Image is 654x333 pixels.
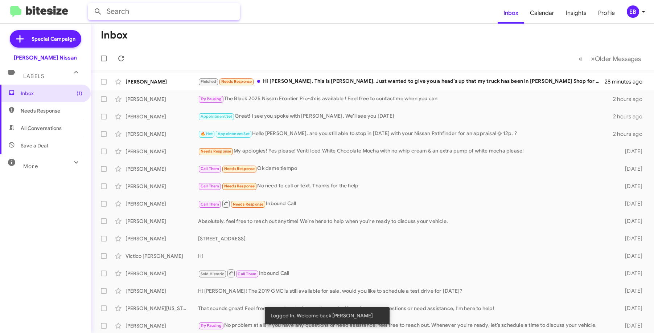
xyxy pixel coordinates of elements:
div: [PERSON_NAME][US_STATE] [126,305,198,312]
div: The Black 2025 Nissan Frontier Pro-4x is available ! Feel free to contact me when you can [198,95,613,103]
div: [PERSON_NAME] [126,165,198,172]
div: Hi [PERSON_NAME]! The 2019 GMC is still available for sale, would you like to schedule a test dri... [198,287,614,295]
div: 28 minutes ago [605,78,648,85]
div: My apologies! Yes please! Venti Iced White Chocolate Mocha with no whip cream & an extra pump of ... [198,147,614,155]
span: Sold Historic [201,272,225,276]
span: Appointment Set [218,131,250,136]
div: [PERSON_NAME] Nissan [14,54,77,61]
span: (1) [77,90,82,97]
div: [STREET_ADDRESS] [198,235,614,242]
span: Inbox [21,90,82,97]
div: [DATE] [614,235,648,242]
span: » [591,54,595,63]
span: More [23,163,38,170]
div: [PERSON_NAME] [126,148,198,155]
div: [DATE] [614,270,648,277]
div: Inbound Call [198,269,614,278]
a: Insights [560,3,592,24]
div: [PERSON_NAME] [126,218,198,225]
div: Victico [PERSON_NAME] [126,252,198,260]
a: Special Campaign [10,30,81,48]
span: Call Them [201,184,219,188]
span: Needs Response [21,107,82,114]
h1: Inbox [101,29,128,41]
button: EB [621,5,646,18]
div: [DATE] [614,200,648,207]
div: EB [627,5,639,18]
span: Needs Response [224,166,255,171]
span: Save a Deal [21,142,48,149]
div: Ok dame tiempo [198,165,614,173]
span: Call Them [238,272,256,276]
nav: Page navigation example [575,51,645,66]
div: Great! I see you spoke with [PERSON_NAME]. We'll see you [DATE] [198,112,613,121]
a: Inbox [498,3,524,24]
span: 🔥 Hot [201,131,213,136]
div: Hi [PERSON_NAME]. This is [PERSON_NAME]. Just wanted to give you a head’s up that my truck has be... [198,77,605,86]
span: Needs Response [201,149,231,154]
span: Call Them [201,202,219,207]
span: Older Messages [595,55,641,63]
div: [PERSON_NAME] [126,113,198,120]
div: That sounds great! Feel free to reach out when you're ready. If you have any questions or need as... [198,305,614,312]
div: [DATE] [614,183,648,190]
div: [PERSON_NAME] [126,322,198,329]
a: Calendar [524,3,560,24]
div: 2 hours ago [613,113,648,120]
button: Next [587,51,645,66]
div: No need to call or text. Thanks for the help [198,182,614,190]
div: Hi [198,252,614,260]
span: « [579,54,583,63]
span: Needs Response [224,184,255,188]
div: [DATE] [614,165,648,172]
div: [PERSON_NAME] [126,200,198,207]
span: Call Them [201,166,219,171]
div: [DATE] [614,218,648,225]
span: Try Pausing [201,323,222,328]
span: Needs Response [233,202,264,207]
span: Appointment Set [201,114,233,119]
div: [PERSON_NAME] [126,130,198,138]
div: [DATE] [614,305,648,312]
span: Try Pausing [201,97,222,101]
button: Previous [574,51,587,66]
div: [PERSON_NAME] [126,78,198,85]
div: [PERSON_NAME] [126,270,198,277]
div: [DATE] [614,287,648,295]
div: Absolutely, feel free to reach out anytime! We're here to help when you're ready to discuss your ... [198,218,614,225]
div: [DATE] [614,148,648,155]
div: [DATE] [614,322,648,329]
span: All Conversations [21,125,62,132]
span: Needs Response [221,79,252,84]
span: Finished [201,79,217,84]
div: [PERSON_NAME] [126,96,198,103]
div: Hello [PERSON_NAME], are you still able to stop in [DATE] with your Nissan Pathfinder for an appr... [198,130,613,138]
div: No problem at all! If you have any questions or need assistance, feel free to reach out. Whenever... [198,321,614,330]
div: [DATE] [614,252,648,260]
a: Profile [592,3,621,24]
div: Inbound Call [198,199,614,208]
span: Logged In. Welcome back [PERSON_NAME] [271,312,373,319]
input: Search [88,3,240,20]
span: Special Campaign [32,35,75,42]
span: Labels [23,73,44,80]
div: 2 hours ago [613,96,648,103]
div: 2 hours ago [613,130,648,138]
div: [PERSON_NAME] [126,287,198,295]
div: [PERSON_NAME] [126,183,198,190]
div: [PERSON_NAME] [126,235,198,242]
